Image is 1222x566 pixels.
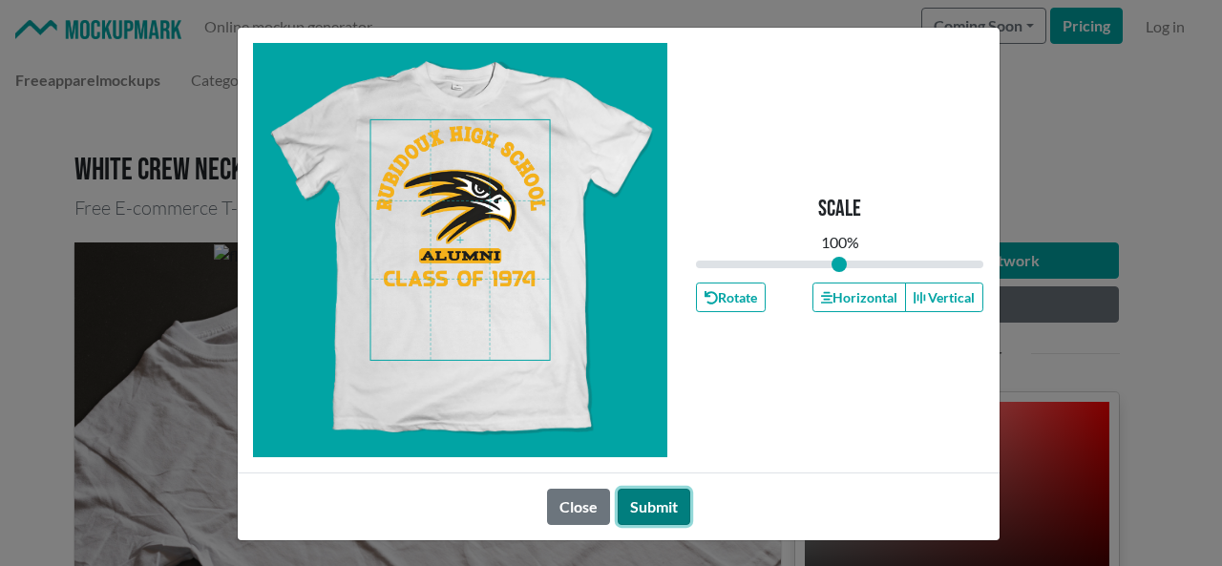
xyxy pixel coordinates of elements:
button: Close [547,489,610,525]
div: 100 % [821,231,859,254]
button: Rotate [696,283,766,312]
button: Horizontal [812,283,906,312]
p: Scale [818,196,861,223]
button: Vertical [905,283,983,312]
button: Submit [618,489,690,525]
